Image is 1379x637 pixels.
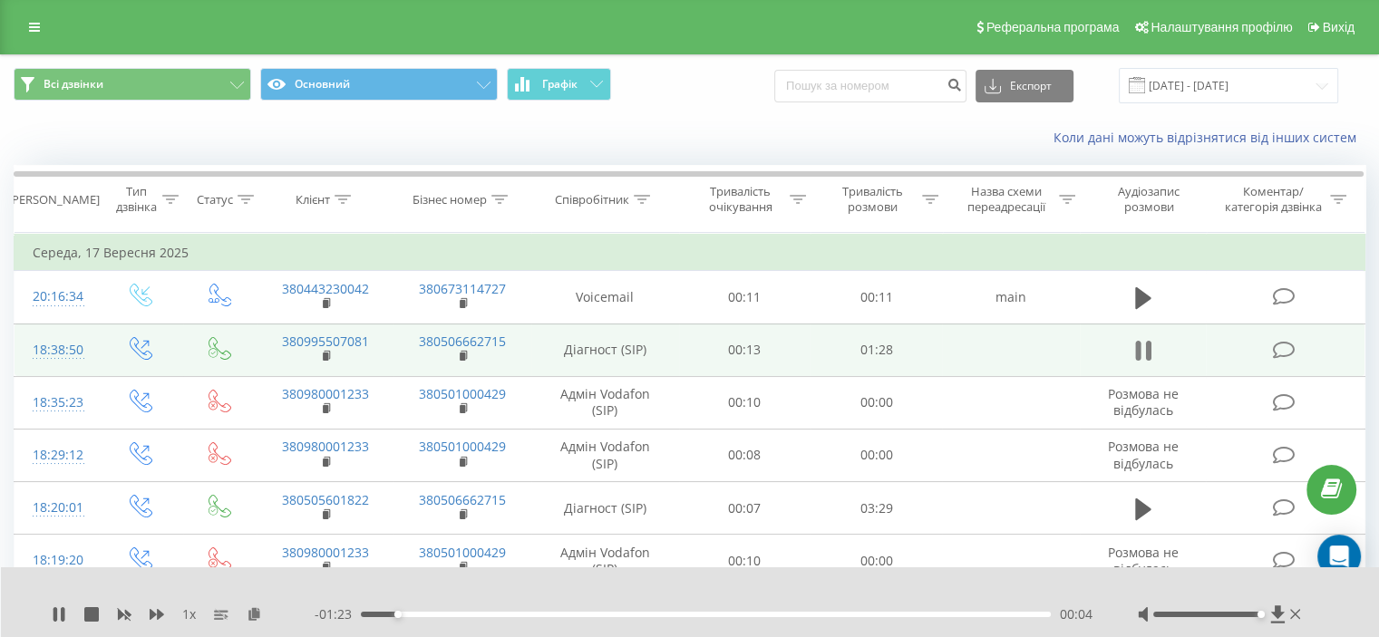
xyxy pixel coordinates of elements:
td: 00:10 [679,535,811,587]
td: 00:10 [679,376,811,429]
div: Статус [197,192,233,208]
a: 380501000429 [419,544,506,561]
td: 00:11 [811,271,942,323]
div: Accessibility label [1257,611,1264,618]
span: Розмова не відбулась [1108,544,1179,577]
div: Accessibility label [394,611,402,618]
td: 03:29 [811,482,942,535]
td: Середа, 17 Вересня 2025 [15,235,1365,271]
td: main [942,271,1079,323]
button: Основний [260,68,498,101]
span: 1 x [182,605,196,623]
div: 18:35:23 [33,385,81,420]
span: Реферальна програма [986,20,1120,34]
a: 380980001233 [282,385,369,402]
td: 01:28 [811,323,942,376]
td: Діагност (SIP) [531,323,679,376]
a: 380506662715 [419,491,506,508]
td: Адмін Vodafon (SIP) [531,429,679,481]
td: 00:13 [679,323,811,376]
td: 00:00 [811,535,942,587]
div: 18:38:50 [33,333,81,368]
span: Всі дзвінки [44,77,103,92]
div: Тип дзвінка [114,184,157,215]
div: 18:19:20 [33,543,81,578]
a: 380995507081 [282,333,369,350]
a: 380501000429 [419,385,506,402]
span: Вихід [1323,20,1355,34]
button: Експорт [976,70,1073,102]
td: 00:07 [679,482,811,535]
td: Адмін Vodafon (SIP) [531,535,679,587]
div: Коментар/категорія дзвінка [1219,184,1326,215]
button: Графік [507,68,611,101]
div: Open Intercom Messenger [1317,535,1361,578]
td: 00:00 [811,376,942,429]
a: 380501000429 [419,438,506,455]
div: Аудіозапис розмови [1096,184,1202,215]
a: 380506662715 [419,333,506,350]
input: Пошук за номером [774,70,966,102]
td: Voicemail [531,271,679,323]
a: 380980001233 [282,544,369,561]
a: 380505601822 [282,491,369,508]
td: Адмін Vodafon (SIP) [531,376,679,429]
div: 18:20:01 [33,490,81,526]
span: - 01:23 [315,605,361,623]
div: 18:29:12 [33,438,81,473]
div: Тривалість очікування [695,184,786,215]
span: Розмова не відбулась [1108,438,1179,471]
span: Графік [542,78,578,91]
div: Бізнес номер [413,192,487,208]
button: Всі дзвінки [14,68,251,101]
a: 380443230042 [282,280,369,297]
a: 380980001233 [282,438,369,455]
a: 380673114727 [419,280,506,297]
a: Коли дані можуть відрізнятися вiд інших систем [1054,129,1365,146]
span: 00:04 [1060,605,1093,623]
td: 00:08 [679,429,811,481]
td: 00:00 [811,429,942,481]
td: 00:11 [679,271,811,323]
div: Назва схеми переадресації [959,184,1054,215]
div: Клієнт [296,192,330,208]
div: Тривалість розмови [827,184,918,215]
span: Налаштування профілю [1151,20,1292,34]
td: Діагност (SIP) [531,482,679,535]
div: 20:16:34 [33,279,81,314]
div: Співробітник [555,192,629,208]
div: [PERSON_NAME] [8,192,100,208]
span: Розмова не відбулась [1108,385,1179,419]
